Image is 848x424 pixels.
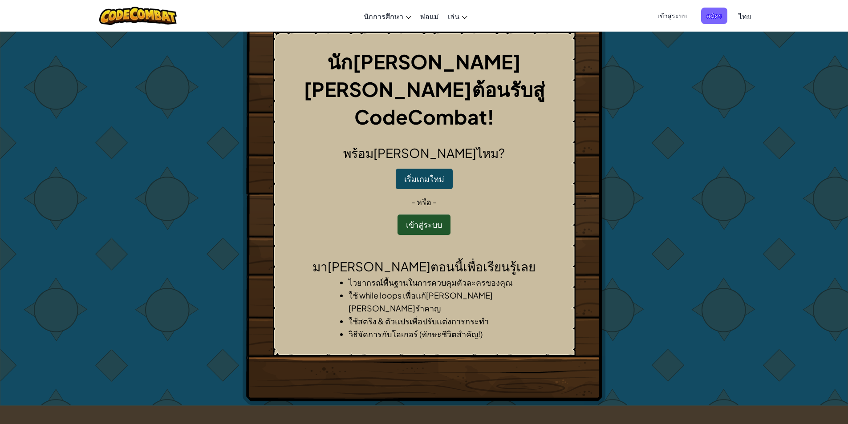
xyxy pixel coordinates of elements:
span: ไทย [738,12,751,21]
a: เล่น [443,4,472,28]
a: ไทย [734,4,755,28]
img: CodeCombat logo [99,7,177,25]
button: เริ่มเกมใหม่ [396,169,453,189]
li: ใช้สตริง & ตัวแปรเพื่อปรับแต่งการกระทำ [349,315,518,327]
span: นักการศึกษา [364,12,403,21]
h1: นัก[PERSON_NAME] [PERSON_NAME]ต้อนรับสู่ CodeCombat! [280,48,568,130]
button: เข้าสู่ระบบ [652,8,692,24]
h2: มา[PERSON_NAME]ตอนนี้เพื่อเรียนรู้เลย [280,257,568,276]
span: - [411,197,417,207]
span: หรือ [417,197,431,207]
li: ไวยากรณ์พื้นฐานในการควบคุมตัวละครของคุณ [349,276,518,289]
li: ใช้ while loops เพื่อแก้[PERSON_NAME][PERSON_NAME]รำคาญ [349,289,518,315]
span: เล่น [448,12,459,21]
span: - [431,197,437,207]
li: วิธีจัดการกับโอเกอร์ (ทักษะชีวิตสำคัญ!) [349,327,518,340]
button: สมัคร [701,8,727,24]
button: เข้าสู่ระบบ [398,214,450,235]
a: พ่อแม่ [416,4,443,28]
h2: พร้อม[PERSON_NAME]ไหม? [280,144,568,162]
a: นักการศึกษา [359,4,416,28]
